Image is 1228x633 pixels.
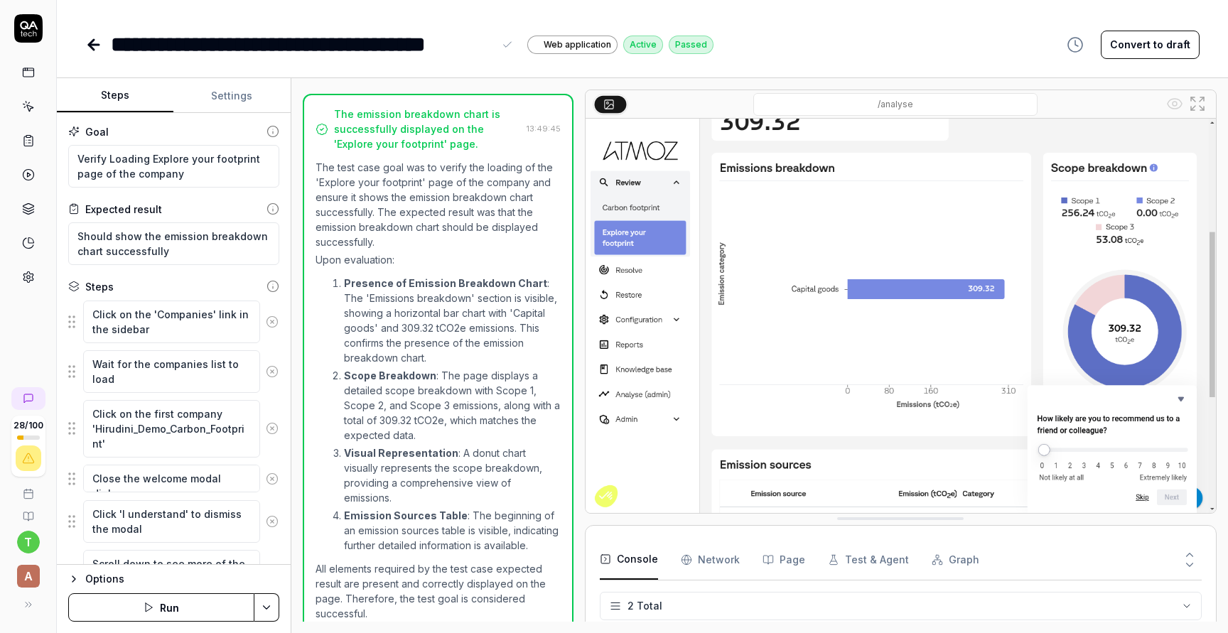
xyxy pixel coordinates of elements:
button: Graph [932,540,979,580]
button: Test & Agent [828,540,909,580]
p: : A donut chart visually represents the scope breakdown, providing a comprehensive view of emissi... [344,445,561,505]
button: Remove step [260,414,284,443]
p: : The 'Emissions breakdown' section is visible, showing a horizontal bar chart with 'Capital good... [344,276,561,365]
span: Web application [544,38,611,51]
a: New conversation [11,387,45,410]
button: Show all interative elements [1163,92,1186,115]
button: Settings [173,79,290,113]
a: Web application [527,35,618,54]
span: A [17,565,40,588]
strong: Visual Representation [344,447,458,459]
button: Console [600,540,658,580]
button: Remove step [260,308,284,336]
time: 13:49:45 [527,124,561,134]
img: Screenshot [586,119,1216,513]
button: t [17,531,40,553]
p: The test case goal was to verify the loading of the 'Explore your footprint' page of the company ... [316,160,561,249]
button: Remove step [260,465,284,493]
button: Options [68,570,279,588]
strong: Emission Sources Table [344,509,468,521]
button: View version history [1058,31,1092,59]
div: Active [623,36,663,54]
div: Suggestions [68,499,279,543]
strong: Presence of Emission Breakdown Chart [344,277,547,289]
div: Goal [85,124,109,139]
div: Suggestions [68,399,279,458]
button: Steps [57,79,173,113]
div: Suggestions [68,464,279,494]
div: Expected result [85,202,162,217]
button: Run [68,593,254,622]
p: : The page displays a detailed scope breakdown with Scope 1, Scope 2, and Scope 3 emissions, alon... [344,368,561,443]
p: All elements required by the test case expected result are present and correctly displayed on the... [316,561,561,621]
button: Open in full screen [1186,92,1209,115]
div: The emission breakdown chart is successfully displayed on the 'Explore your footprint' page. [334,107,521,151]
button: Convert to draft [1101,31,1200,59]
strong: Scope Breakdown [344,369,436,382]
div: Suggestions [68,549,279,593]
button: Page [763,540,805,580]
div: Steps [85,279,114,294]
button: Network [681,540,740,580]
p: : The beginning of an emission sources table is visible, indicating further detailed information ... [344,508,561,553]
div: Suggestions [68,300,279,344]
span: 28 / 100 [14,421,43,430]
a: Documentation [6,499,50,522]
button: A [6,553,50,590]
a: Book a call with us [6,477,50,499]
div: Passed [669,36,713,54]
div: Options [85,570,279,588]
p: Upon evaluation: [316,252,561,267]
button: Remove step [260,357,284,386]
button: Remove step [260,507,284,536]
button: Remove step [260,557,284,585]
div: Suggestions [68,350,279,394]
